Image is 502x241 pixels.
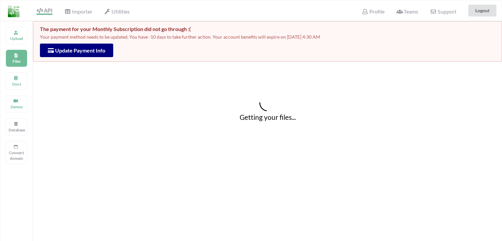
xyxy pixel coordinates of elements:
p: Demos [9,104,24,110]
span: Teams [396,8,418,15]
img: LogoIcon.png [8,6,19,17]
button: Logout [468,5,496,17]
p: Upload [9,36,24,41]
span: Utilities [104,8,130,15]
p: Docs [9,81,24,87]
span: Importer [64,8,92,15]
button: Update Payment Info [40,44,113,57]
span: Support [430,9,456,14]
p: Connect domain [9,150,24,161]
p: Database [9,127,24,133]
span: Profile [362,8,384,15]
span: API [37,7,52,14]
a: Update Payment Info [48,47,105,53]
div: The payment for your Monthly Subscription did not go through :( [40,26,495,32]
p: Files [9,58,24,64]
p: Your payment method needs to be updated. You have -10 days to take further action. Your account b... [40,34,495,40]
h4: Getting your files... [33,113,502,121]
